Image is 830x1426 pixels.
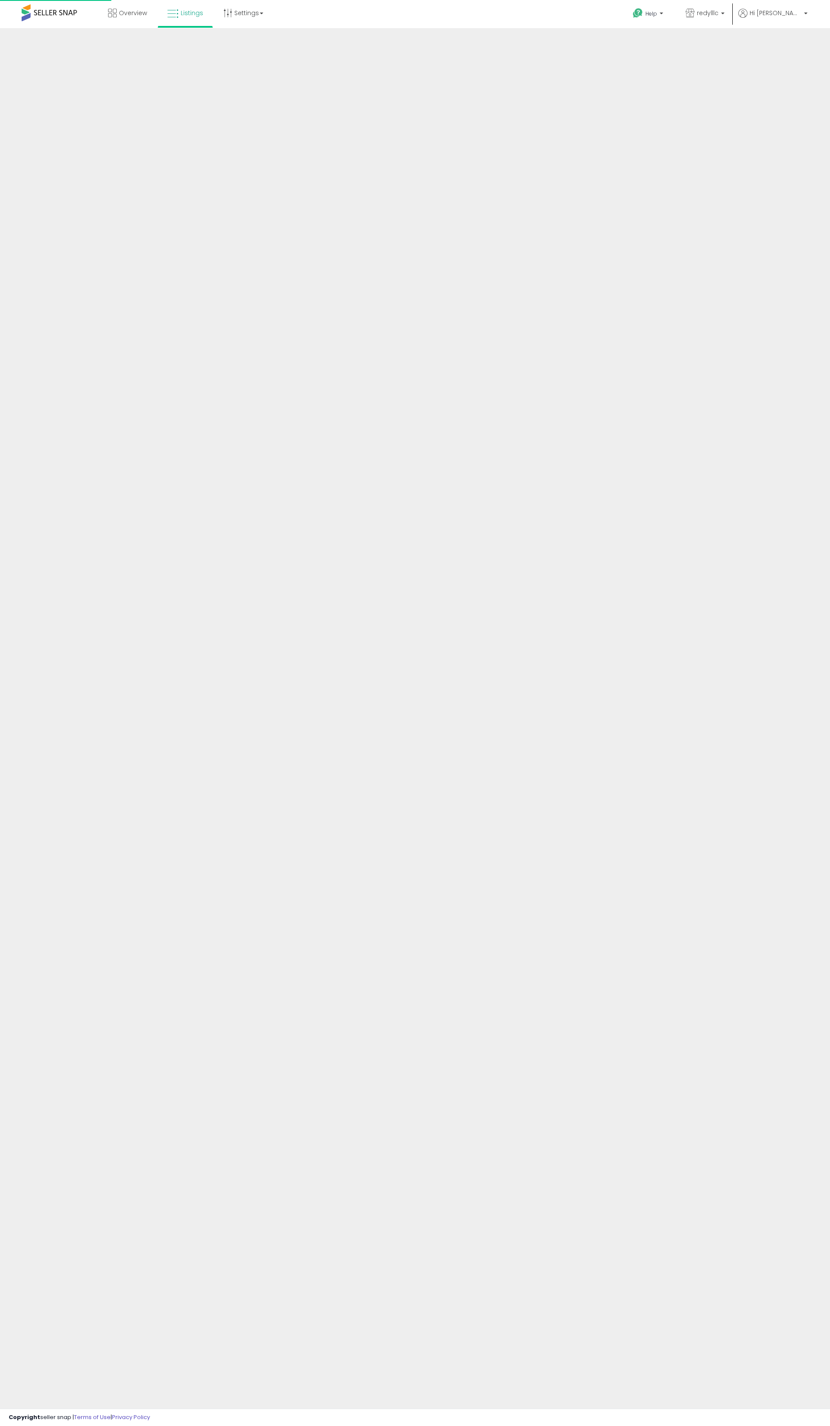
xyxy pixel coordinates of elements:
[697,9,718,17] span: redylllc
[750,9,801,17] span: Hi [PERSON_NAME]
[119,9,147,17] span: Overview
[738,9,808,28] a: Hi [PERSON_NAME]
[632,8,643,19] i: Get Help
[181,9,203,17] span: Listings
[626,1,672,28] a: Help
[645,10,657,17] span: Help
